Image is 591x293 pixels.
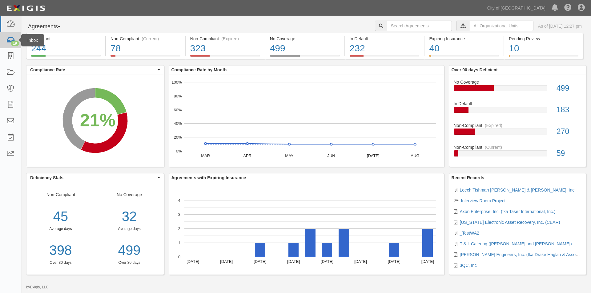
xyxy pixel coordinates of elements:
[485,144,502,150] div: (Current)
[354,259,367,264] text: [DATE]
[254,259,266,264] text: [DATE]
[190,42,260,55] div: 323
[5,3,47,14] img: logo-5460c22ac91f19d4615b14bd174203de0afe785f0fc80cf4dbbc73dc1793850b.png
[26,260,95,265] div: Over 30 days
[100,226,159,232] div: Average days
[504,55,583,60] a: Pending Review10
[30,285,49,289] a: Exigis, LLC
[26,21,72,33] button: Agreements
[31,36,101,42] div: Compliant
[26,285,49,290] small: by
[460,231,479,236] a: _TestWA2
[327,153,335,158] text: JUN
[178,198,180,203] text: 4
[449,144,586,150] div: Non-Compliant
[367,153,379,158] text: [DATE]
[350,36,420,42] div: In Default
[552,148,586,159] div: 59
[454,79,582,101] a: No Coverage499
[221,36,239,42] div: (Expired)
[26,207,95,226] div: 45
[174,121,182,126] text: 40%
[421,259,434,264] text: [DATE]
[186,55,265,60] a: Non-Compliant(Expired)323
[265,55,344,60] a: No Coverage499
[142,36,159,42] div: (Current)
[552,83,586,94] div: 499
[190,36,260,42] div: Non-Compliant (Expired)
[449,79,586,85] div: No Coverage
[30,175,156,181] span: Deficiency Stats
[11,41,19,46] div: 19
[538,23,582,29] div: As of [DATE] 12:27 pm
[26,226,95,232] div: Average days
[460,220,560,225] a: [US_STATE] Electronic Asset Recovery, Inc. (CEAR)
[320,259,333,264] text: [DATE]
[95,192,164,265] div: No Coverage
[171,80,182,85] text: 100%
[454,122,582,144] a: Non-Compliant(Expired)270
[26,74,164,167] svg: A chart.
[178,255,180,259] text: 0
[169,74,444,167] div: A chart.
[178,240,180,245] text: 1
[174,94,182,98] text: 80%
[429,42,499,55] div: 40
[350,42,420,55] div: 232
[187,259,199,264] text: [DATE]
[411,153,419,158] text: AUG
[452,67,498,72] b: Over 90 days Deficient
[178,226,180,231] text: 2
[176,149,182,153] text: 0%
[460,209,556,214] a: Axon Enterprise, Inc. (fka Taser International, Inc.)
[564,4,572,12] i: Help Center - Complianz
[21,34,44,46] div: Inbox
[509,42,578,55] div: 10
[484,2,549,14] a: City of [GEOGRAPHIC_DATA]
[485,122,502,129] div: (Expired)
[201,153,210,158] text: MAR
[270,36,340,42] div: No Coverage
[26,173,164,182] button: Deficiency Stats
[270,42,340,55] div: 499
[287,259,300,264] text: [DATE]
[424,55,504,60] a: Expiring Insurance40
[449,122,586,129] div: Non-Compliant
[178,212,180,217] text: 3
[429,36,499,42] div: Expiring Insurance
[26,55,105,60] a: Compliant244
[111,42,180,55] div: 78
[345,55,424,60] a: In Default232
[552,104,586,115] div: 183
[30,67,156,73] span: Compliance Rate
[26,241,95,260] a: 398
[460,241,572,246] a: T & L Catering ([PERSON_NAME] and [PERSON_NAME])
[552,126,586,137] div: 270
[470,21,533,31] input: All Organizational Units
[26,65,164,74] button: Compliance Rate
[449,101,586,107] div: In Default
[171,67,227,72] b: Compliance Rate by Month
[174,107,182,112] text: 60%
[461,198,506,203] a: Interview Room Project
[460,263,477,268] a: 3QC, Inc
[220,259,233,264] text: [DATE]
[80,108,115,133] div: 21%
[460,188,576,192] a: Leech Tishman [PERSON_NAME] & [PERSON_NAME], Inc.
[285,153,294,158] text: MAY
[100,260,159,265] div: Over 30 days
[454,101,582,122] a: In Default183
[26,192,95,265] div: Non-Compliant
[454,144,582,161] a: Non-Compliant(Current)59
[388,259,400,264] text: [DATE]
[509,36,578,42] div: Pending Review
[174,135,182,140] text: 20%
[111,36,180,42] div: Non-Compliant (Current)
[169,182,444,275] svg: A chart.
[100,207,159,226] div: 32
[100,241,159,260] a: 499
